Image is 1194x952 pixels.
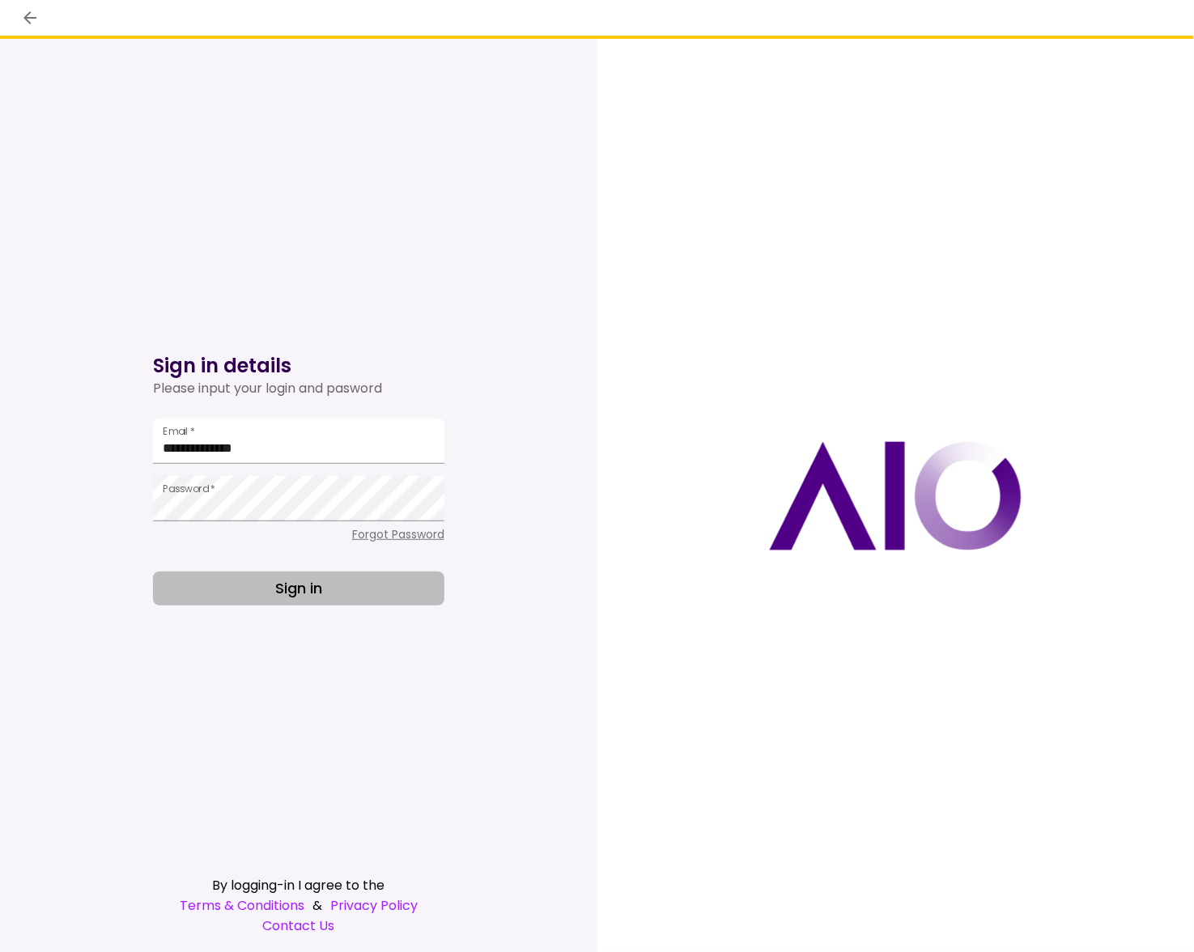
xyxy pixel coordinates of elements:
[153,572,444,606] button: Sign in
[153,895,444,916] div: &
[153,875,444,895] div: By logging-in I agree to the
[330,895,418,916] a: Privacy Policy
[153,916,444,936] a: Contact Us
[163,424,195,438] label: Email
[163,482,215,495] label: Password
[180,895,304,916] a: Terms & Conditions
[352,526,444,542] span: Forgot Password
[153,379,444,398] div: Please input your login and pasword
[16,4,44,32] button: back
[153,353,444,379] h1: Sign in details
[769,441,1022,550] img: AIO logo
